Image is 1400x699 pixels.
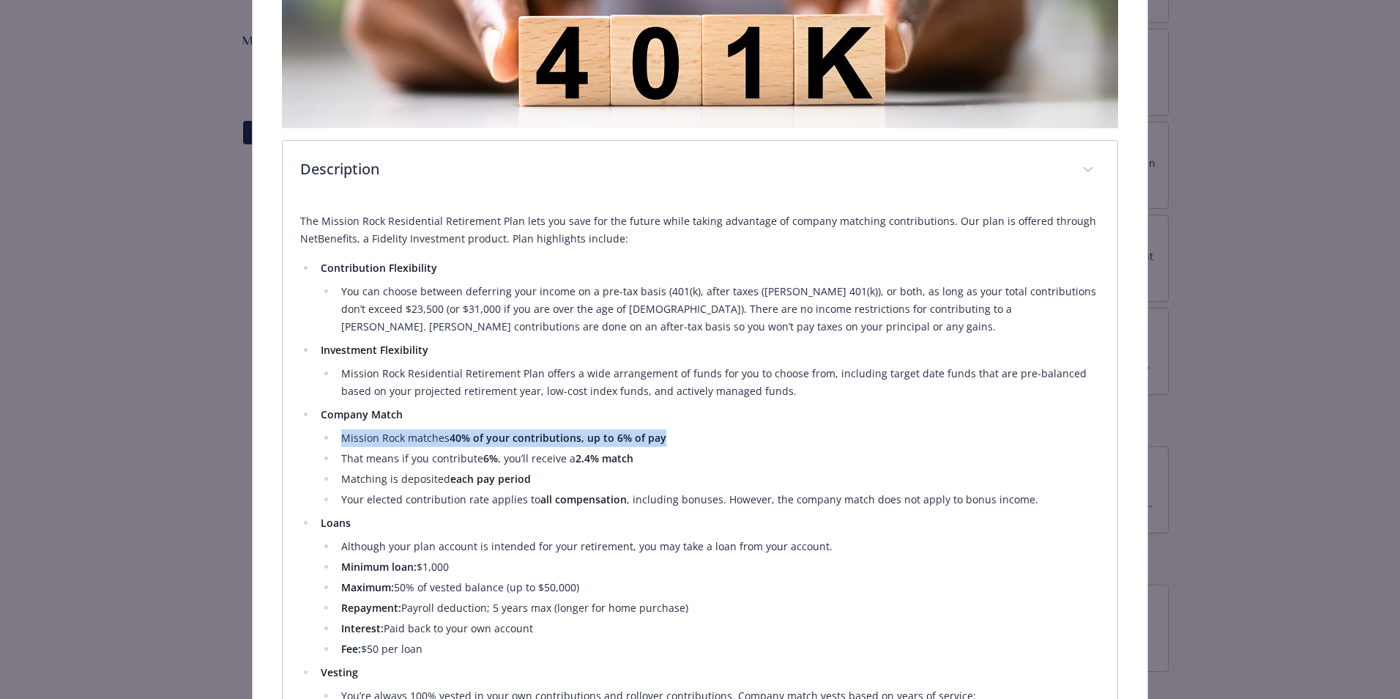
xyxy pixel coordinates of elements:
strong: Loans​ [321,516,351,530]
li: $1,000 [337,558,1100,576]
strong: 2.4% match [576,451,633,465]
strong: Repayment: [341,601,401,615]
li: Payroll deduction; 5 years max (longer for home purchase) [337,599,1100,617]
li: Mission Rock Residential Retirement Plan offers a wide arrangement of funds for you to choose fro... [337,365,1100,400]
strong: Fee: [341,642,361,656]
strong: Contribution Flexibility​ [321,261,437,275]
li: 50% of vested balance (up to $50,000) [337,579,1100,596]
li: Although your plan account is intended for your retirement, you may take a loan from your account. [337,538,1100,555]
li: You can choose between deferring your income on a pre-tax basis (401(k), after taxes ([PERSON_NAM... [337,283,1100,336]
p: Description [300,158,1065,180]
strong: Vesting [321,665,358,679]
p: The Mission Rock Residential Retirement Plan lets you save for the future while taking advantage ... [300,212,1100,248]
strong: Interest: [341,621,384,635]
li: Your elected contribution rate applies to , including bonuses. However, the company match does no... [337,491,1100,508]
strong: each pay period [450,472,531,486]
strong: Minimum loan: [341,560,417,574]
li: That means if you contribute , you’ll receive a [337,450,1100,467]
strong: 6% [483,451,498,465]
strong: Maximum: [341,580,394,594]
li: Paid back to your own account [337,620,1100,637]
strong: Company Match​ [321,407,403,421]
div: Description [283,141,1117,201]
strong: all compensation [540,492,627,506]
strong: 40% of your contributions, up to 6% of pay [450,431,666,445]
li: $50 per loan [337,640,1100,658]
strong: Investment Flexibility​ [321,343,428,357]
li: Matching is deposited [337,470,1100,488]
li: Mission Rock matches [337,429,1100,447]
